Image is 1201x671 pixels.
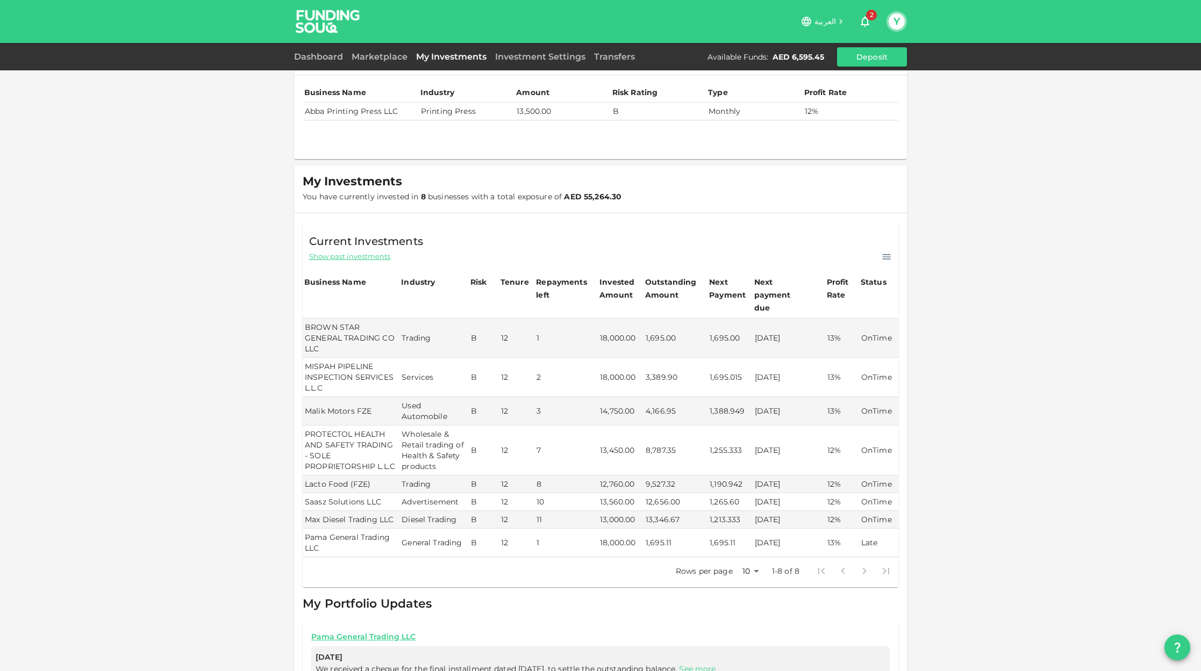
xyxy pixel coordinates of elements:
td: PROTECTOL HEALTH AND SAFETY TRADING - SOLE PROPRIETORSHIP L.L.C [303,425,399,475]
div: Industry [401,276,435,288]
td: 8,787.35 [644,425,707,475]
td: 1,213.333 [707,511,752,529]
div: Next payment due [754,276,808,314]
span: العربية [814,17,836,26]
td: 9,527.32 [644,475,707,493]
td: 7 [534,425,598,475]
td: Lacto Food (FZE) [303,475,399,493]
div: Outstanding Amount [645,276,699,301]
td: 12% [803,103,899,120]
td: 13,450.00 [598,425,644,475]
button: question [1164,634,1190,660]
div: Tenure [501,276,529,288]
td: 13% [825,529,859,557]
td: Advertisement [399,493,468,511]
td: MISPAH PIPELINE INSPECTION SERVICES L.L.C [303,358,399,397]
td: 13,346.67 [644,511,707,529]
td: B [469,319,499,358]
td: B [469,358,499,397]
div: Profit Rate [827,276,857,301]
td: B [469,425,499,475]
td: B [469,493,499,511]
td: [DATE] [753,493,825,511]
td: 3 [534,397,598,425]
td: 4,166.95 [644,397,707,425]
td: Trading [399,475,468,493]
div: Risk [470,276,492,288]
div: Next Payment [709,276,750,301]
td: 10 [534,493,598,511]
td: Max Diesel Trading LLC [303,511,399,529]
td: Malik Motors FZE [303,397,399,425]
td: 1 [534,319,598,358]
a: Pama General Trading LLC [311,632,890,642]
td: 12 [499,493,534,511]
a: Transfers [590,52,639,62]
td: 13,000.00 [598,511,644,529]
td: 13% [825,358,859,397]
div: AED 6,595.45 [773,52,824,62]
div: Business Name [304,86,366,99]
td: Services [399,358,468,397]
td: 1,695.11 [707,529,752,557]
td: [DATE] [753,511,825,529]
td: 12 [499,475,534,493]
div: Repayments left [536,276,590,301]
div: Amount [516,86,549,99]
a: My Investments [412,52,491,62]
div: Status [861,276,888,288]
td: OnTime [859,425,898,475]
td: 12 [499,397,534,425]
td: Used Automobile [399,397,468,425]
td: OnTime [859,493,898,511]
td: Monthly [706,103,802,120]
td: B [611,103,706,120]
td: 13,560.00 [598,493,644,511]
td: 1 [534,529,598,557]
span: My Investments [303,174,402,189]
td: 1,388.949 [707,397,752,425]
div: Profit Rate [804,86,847,99]
td: 12% [825,493,859,511]
div: Business Name [304,276,366,288]
td: 18,000.00 [598,529,644,557]
td: 12% [825,425,859,475]
button: Deposit [837,47,907,67]
td: [DATE] [753,425,825,475]
td: OnTime [859,358,898,397]
div: 10 [737,564,763,579]
div: Industry [420,86,454,99]
td: 13% [825,397,859,425]
td: 18,000.00 [598,319,644,358]
span: 2 [866,10,877,20]
td: Wholesale & Retail trading of Health & Safety products [399,425,468,475]
td: 1,695.00 [707,319,752,358]
td: B [469,529,499,557]
td: 12% [825,475,859,493]
strong: 8 [421,192,426,201]
td: Late [859,529,898,557]
button: 2 [854,11,876,32]
span: Current Investments [309,233,423,250]
strong: AED 55,264.30 [564,192,621,201]
div: Risk Rating [612,86,658,99]
td: Saasz Solutions LLC [303,493,399,511]
div: Invested Amount [599,276,642,301]
td: OnTime [859,475,898,493]
td: [DATE] [753,358,825,397]
td: 1,695.11 [644,529,707,557]
td: General Trading [399,529,468,557]
div: Type [708,86,730,99]
span: You have currently invested in businesses with a total exposure of [303,192,621,201]
td: OnTime [859,397,898,425]
td: [DATE] [753,475,825,493]
td: 12,760.00 [598,475,644,493]
td: [DATE] [753,529,825,557]
td: 1,695.015 [707,358,752,397]
td: 12 [499,358,534,397]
